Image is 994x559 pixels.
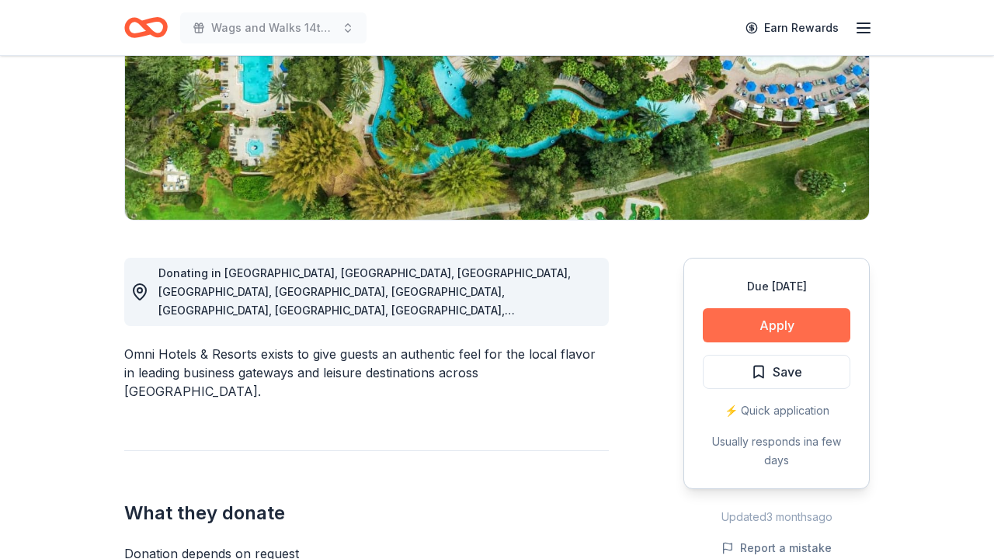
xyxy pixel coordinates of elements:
[124,501,609,526] h2: What they donate
[703,308,850,342] button: Apply
[683,508,870,526] div: Updated 3 months ago
[703,277,850,296] div: Due [DATE]
[180,12,367,43] button: Wags and Walks 14th Annual Online Auction
[773,362,802,382] span: Save
[721,539,832,557] button: Report a mistake
[703,355,850,389] button: Save
[158,266,571,410] span: Donating in [GEOGRAPHIC_DATA], [GEOGRAPHIC_DATA], [GEOGRAPHIC_DATA], [GEOGRAPHIC_DATA], [GEOGRAPH...
[703,401,850,420] div: ⚡️ Quick application
[211,19,335,37] span: Wags and Walks 14th Annual Online Auction
[703,432,850,470] div: Usually responds in a few days
[124,345,609,401] div: Omni Hotels & Resorts exists to give guests an authentic feel for the local flavor in leading bus...
[124,9,168,46] a: Home
[736,14,848,42] a: Earn Rewards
